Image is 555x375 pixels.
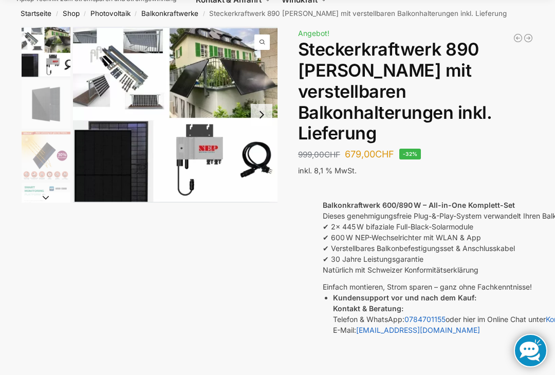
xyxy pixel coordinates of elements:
[277,27,482,163] li: 2 / 10
[375,149,394,159] span: CHF
[356,326,480,334] a: [EMAIL_ADDRESS][DOMAIN_NAME]
[523,33,533,43] a: Balkonkraftwerk 445/600 Watt Bificial
[141,9,198,17] a: Balkonkraftwerke
[73,27,277,203] img: Komplett mit Balkonhalterung
[22,80,70,129] img: Maysun
[399,149,421,159] span: -32%
[19,78,70,130] li: 2 / 10
[51,10,62,18] span: /
[251,104,272,126] button: Next slide
[73,27,277,203] a: 860 Watt Komplett mit BalkonhalterungKomplett mit Balkonhalterung
[323,201,515,209] strong: Balkonkraftwerk 600/890 W – All-in-One Komplett-Set
[21,9,51,17] a: Startseite
[404,315,446,324] a: 0784701155
[333,293,476,302] strong: Kundensupport vor und nach dem Kauf:
[513,33,523,43] a: 890/600 Watt bificiales Balkonkraftwerk mit 1 kWh smarten Speicher
[19,27,70,78] li: 1 / 10
[345,149,394,159] bdi: 679,00
[333,304,403,313] strong: Kontakt & Beratung:
[19,181,70,233] li: 4 / 10
[131,10,141,18] span: /
[63,9,80,17] a: Shop
[298,39,533,144] h1: Steckerkraftwerk 890 [PERSON_NAME] mit verstellbaren Balkonhalterungen inkl. Lieferung
[22,131,70,180] img: Bificial 30 % mehr Leistung
[80,10,90,18] span: /
[22,192,70,203] button: Next slide
[298,29,329,38] span: Angebot!
[298,150,340,159] bdi: 999,00
[90,9,131,17] a: Photovoltaik
[22,27,70,77] img: Komplett mit Balkonhalterung
[298,166,357,175] span: inkl. 8,1 % MwSt.
[22,183,70,231] img: H2c172fe1dfc145729fae6a5890126e09w.jpg_960x960_39c920dd-527c-43d8-9d2f-57e1d41b5fed_1445x
[324,150,340,159] span: CHF
[277,27,482,163] img: Maysun
[73,27,277,203] li: 1 / 10
[19,130,70,181] li: 3 / 10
